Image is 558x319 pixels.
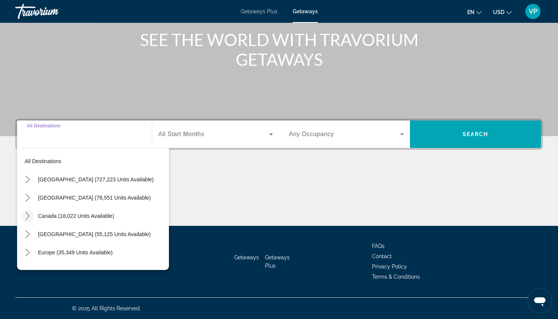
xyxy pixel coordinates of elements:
button: Select destination: Canada (18,022 units available) [34,209,169,223]
button: Select destination: Australia (3,018 units available) [34,264,169,278]
a: Getaways Plus [265,254,290,269]
a: Getaways [293,8,318,14]
button: Toggle Europe (35,349 units available) submenu [21,246,34,259]
button: Select destination: Europe (35,349 units available) [34,246,169,259]
button: Select destination: All destinations [21,154,169,168]
span: [GEOGRAPHIC_DATA] (727,223 units available) [38,176,154,183]
span: VP [529,8,538,15]
button: Select destination: Mexico (78,551 units available) [34,191,169,205]
span: en [467,9,474,15]
span: Any Occupancy [289,131,334,137]
span: © 2025 All Rights Reserved. [72,305,141,311]
span: [GEOGRAPHIC_DATA] (78,551 units available) [38,195,151,201]
a: Travorium [15,2,91,21]
a: Terms & Conditions [372,274,420,280]
button: Toggle United States (727,223 units available) submenu [21,173,34,186]
button: Change currency [493,6,512,17]
h1: SEE THE WORLD WITH TRAVORIUM GETAWAYS [137,30,421,69]
a: FAQs [372,243,385,249]
iframe: Кнопка для запуску вікна повідомлень [528,289,552,313]
a: Getaways [234,254,259,260]
span: Canada (18,022 units available) [38,213,114,219]
a: Contact [372,253,392,259]
span: Search [463,131,489,137]
button: Select destination: Caribbean & Atlantic Islands (55,125 units available) [34,227,169,241]
button: Toggle Caribbean & Atlantic Islands (55,125 units available) submenu [21,228,34,241]
button: Search [410,121,541,148]
button: User Menu [523,3,543,19]
span: All Destinations [27,123,61,128]
span: All destinations [25,158,61,164]
span: USD [493,9,504,15]
button: Change language [467,6,482,17]
span: Europe (35,349 units available) [38,249,113,256]
span: All Start Months [158,131,204,137]
input: Select destination [27,130,142,139]
button: Toggle Mexico (78,551 units available) submenu [21,191,34,205]
a: Getaways Plus [241,8,277,14]
div: Destination options [17,144,169,270]
div: Search widget [17,121,541,148]
button: Select destination: United States (727,223 units available) [34,173,169,186]
a: Privacy Policy [372,263,407,270]
button: Toggle Canada (18,022 units available) submenu [21,209,34,223]
button: Toggle Australia (3,018 units available) submenu [21,264,34,278]
span: [GEOGRAPHIC_DATA] (55,125 units available) [38,231,151,237]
